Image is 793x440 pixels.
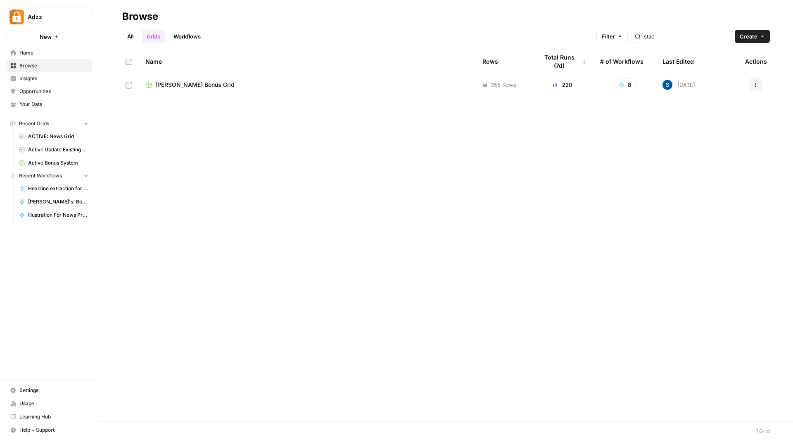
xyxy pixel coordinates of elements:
span: Adzz [28,13,78,21]
div: Total Runs (7d) [538,50,587,73]
button: New [7,31,92,43]
span: Opportunities [19,88,88,95]
div: Browse [122,10,158,23]
a: Browse [7,59,92,72]
span: Learning Hub [19,413,88,421]
span: Insights [19,75,88,82]
div: Rows [482,50,498,73]
span: Help + Support [19,426,88,434]
a: Settings [7,384,92,397]
input: Search [644,32,728,41]
span: Create [740,32,757,41]
span: Filter [602,32,615,41]
span: Illustration For News Prompt [28,211,88,219]
span: Settings [19,387,88,394]
span: [PERSON_NAME] Bonus Grid [155,81,235,89]
span: 355 Rows [491,81,516,89]
button: Recent Workflows [7,170,92,182]
img: v57kel29kunc1ymryyci9cunv9zd [662,80,672,90]
div: # of Workflows [600,50,643,73]
span: [PERSON_NAME]'s: Bonuses Search [28,198,88,206]
button: Filter [596,30,628,43]
span: New [40,33,52,41]
button: Recent Grids [7,117,92,130]
a: Opportunities [7,85,92,98]
span: Your Data [19,100,88,108]
a: ACTIVE: News Grid [15,130,92,143]
span: Active Update Existing Post [28,146,88,153]
a: [PERSON_NAME] Bonus Grid [145,81,469,89]
a: Insights [7,72,92,85]
button: Workspace: Adzz [7,7,92,27]
button: Help + Support [7,423,92,437]
button: 8 [613,78,636,91]
span: Active Bonus System [28,159,88,167]
span: ACTIVE: News Grid [28,133,88,140]
span: Recent Workflows [19,172,62,179]
div: 1 Grid [756,427,770,435]
a: Your Data [7,98,92,111]
div: [DATE] [662,80,695,90]
a: Headline extraction for grid [15,182,92,195]
span: Recent Grids [19,120,49,127]
img: Adzz Logo [9,10,24,24]
div: Actions [745,50,767,73]
span: Usage [19,400,88,407]
a: Active Bonus System [15,156,92,170]
a: Learning Hub [7,410,92,423]
a: Home [7,46,92,60]
span: Browse [19,62,88,69]
a: [PERSON_NAME]'s: Bonuses Search [15,195,92,208]
div: Name [145,50,469,73]
a: Usage [7,397,92,410]
a: Workflows [169,30,206,43]
span: Headline extraction for grid [28,185,88,192]
span: Home [19,49,88,57]
a: All [122,30,138,43]
a: Illustration For News Prompt [15,208,92,222]
div: 220 [538,81,587,89]
a: Active Update Existing Post [15,143,92,156]
div: Last Edited [662,50,694,73]
a: Grids [142,30,165,43]
button: Create [735,30,770,43]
